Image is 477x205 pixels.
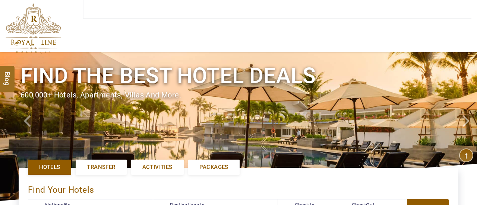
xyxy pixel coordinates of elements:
[6,3,61,54] img: The Royal Line Holidays
[76,160,126,175] a: Transfer
[87,163,115,171] span: Transfer
[142,163,173,171] span: Activities
[28,160,71,175] a: Hotels
[188,160,240,175] a: Packages
[131,160,184,175] a: Activities
[199,163,228,171] span: Packages
[39,163,60,171] span: Hotels
[20,62,457,90] h1: Find the best hotel deals
[28,177,449,199] div: Find Your Hotels
[20,90,457,100] div: 600,000+ hotels, apartments, villas and more.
